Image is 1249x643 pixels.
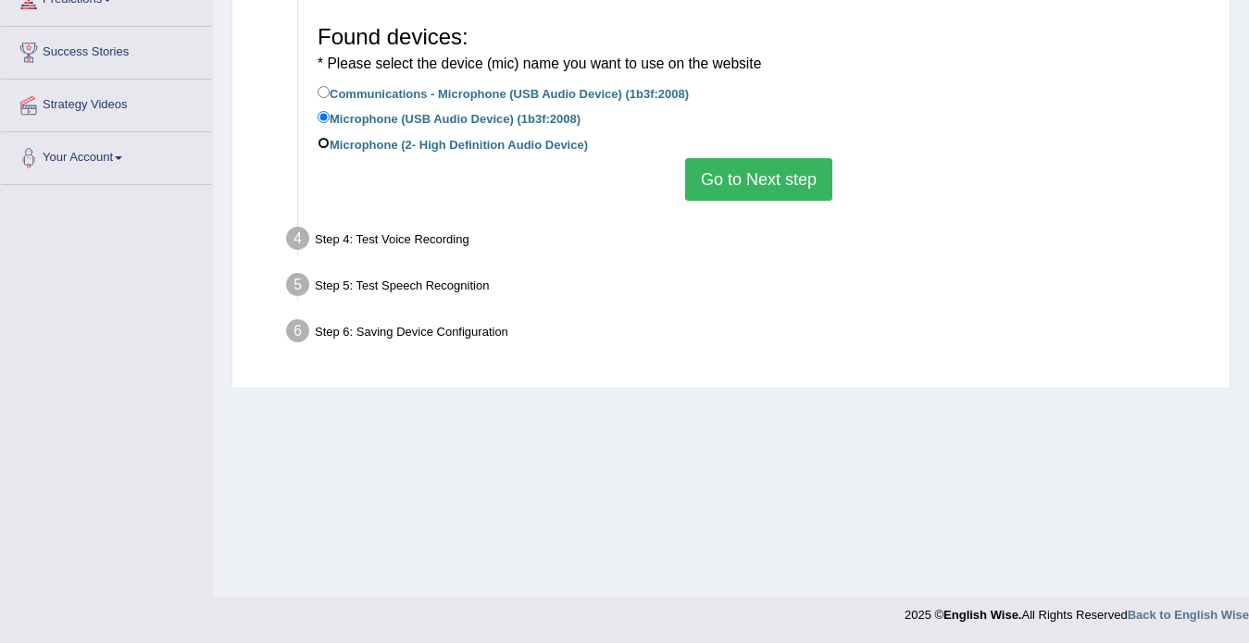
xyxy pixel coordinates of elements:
input: Communications - Microphone (USB Audio Device) (1b3f:2008) [318,86,330,98]
label: Communications - Microphone (USB Audio Device) (1b3f:2008) [318,82,689,103]
small: * Please select the device (mic) name you want to use on the website [318,56,761,71]
input: Microphone (2- High Definition Audio Device) [318,137,330,149]
h3: Found devices: [318,25,1200,74]
div: Step 6: Saving Device Configuration [278,314,1221,354]
label: Microphone (USB Audio Device) (1b3f:2008) [318,107,581,128]
input: Microphone (USB Audio Device) (1b3f:2008) [318,111,330,123]
div: Step 4: Test Voice Recording [278,221,1221,262]
a: Your Account [1,132,212,179]
label: Microphone (2- High Definition Audio Device) [318,133,588,154]
strong: English Wise. [943,608,1021,622]
div: 2025 © All Rights Reserved [905,597,1249,624]
a: Success Stories [1,27,212,73]
button: Go to Next step [685,158,832,201]
div: Step 5: Test Speech Recognition [278,267,1221,308]
a: Strategy Videos [1,80,212,126]
a: Back to English Wise [1128,608,1249,622]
